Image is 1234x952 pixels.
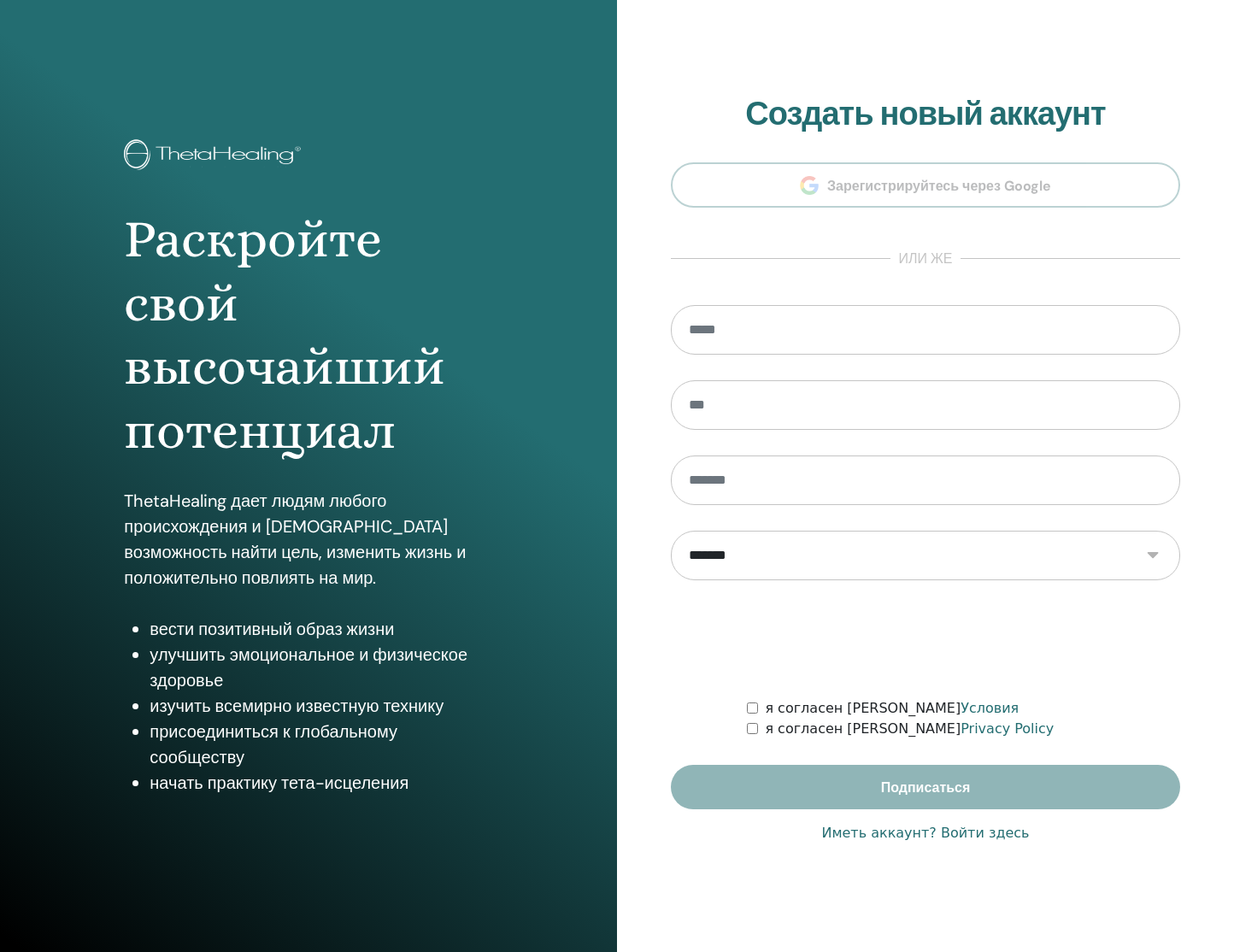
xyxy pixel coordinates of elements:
[150,642,492,693] li: улучшить эмоциональное и физическое здоровье
[796,606,1055,673] iframe: reCAPTCHA
[765,719,1054,739] label: я согласен [PERSON_NAME]
[150,770,492,796] li: начать практику тета-исцеления
[890,249,961,269] span: или же
[671,95,1180,134] h2: Создать новый аккаунт
[821,823,1029,843] a: Иметь аккаунт? Войти здесь
[961,700,1019,716] a: Условия
[150,719,492,770] li: присоединиться к глобальному сообществу
[150,616,492,642] li: вести позитивный образ жизни
[150,693,492,719] li: изучить всемирно известную технику
[124,488,492,591] p: ThetaHealing дает людям любого происхождения и [DEMOGRAPHIC_DATA] возможность найти цель, изменит...
[765,698,1019,719] label: я согласен [PERSON_NAME]
[124,208,492,462] h1: Раскройте свой высочайший потенциал
[961,720,1054,737] a: Privacy Policy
